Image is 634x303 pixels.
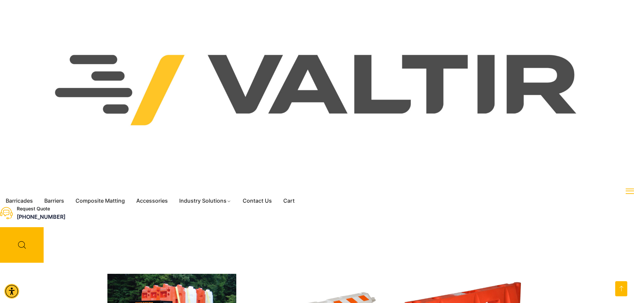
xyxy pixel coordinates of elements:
button: menu toggle [626,187,634,195]
div: Accessibility Menu [4,284,19,299]
a: Contact Us [237,196,278,206]
a: Go to top [615,281,627,296]
a: Composite Matting [70,196,131,206]
div: Request Quote [17,206,65,212]
a: Accessories [131,196,174,206]
a: Industry Solutions [174,196,237,206]
a: call (888) 496-3625 [17,213,65,220]
a: Cart [278,196,300,206]
a: Barriers [39,196,70,206]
